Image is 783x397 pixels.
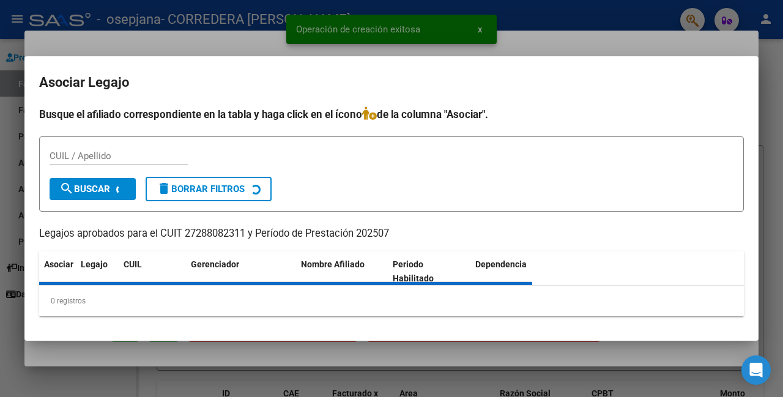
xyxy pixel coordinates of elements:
mat-icon: delete [157,181,171,196]
span: Legajo [81,259,108,269]
h4: Busque el afiliado correspondiente en la tabla y haga click en el ícono de la columna "Asociar". [39,106,744,122]
span: Nombre Afiliado [301,259,365,269]
span: Gerenciador [191,259,239,269]
datatable-header-cell: Asociar [39,251,76,292]
datatable-header-cell: CUIL [119,251,186,292]
span: Asociar [44,259,73,269]
span: Buscar [59,184,110,195]
span: Dependencia [475,259,527,269]
datatable-header-cell: Gerenciador [186,251,296,292]
datatable-header-cell: Nombre Afiliado [296,251,388,292]
datatable-header-cell: Dependencia [470,251,562,292]
mat-icon: search [59,181,74,196]
datatable-header-cell: Periodo Habilitado [388,251,470,292]
span: Periodo Habilitado [393,259,434,283]
button: Buscar [50,178,136,200]
button: Borrar Filtros [146,177,272,201]
span: CUIL [124,259,142,269]
span: Borrar Filtros [157,184,245,195]
div: Open Intercom Messenger [741,355,771,385]
p: Legajos aprobados para el CUIT 27288082311 y Período de Prestación 202507 [39,226,744,242]
datatable-header-cell: Legajo [76,251,119,292]
h2: Asociar Legajo [39,71,744,94]
div: 0 registros [39,286,744,316]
